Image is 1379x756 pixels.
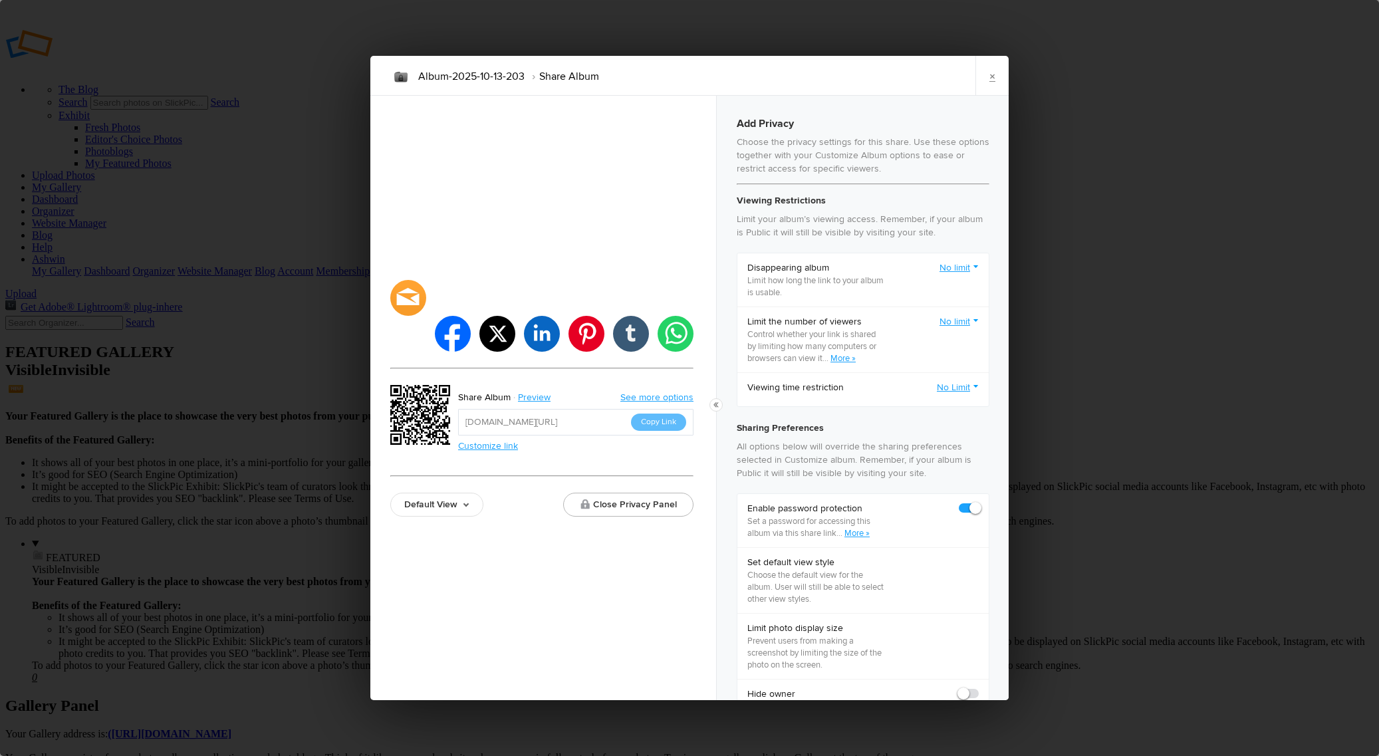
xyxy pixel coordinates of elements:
li: Share Album [525,65,599,88]
a: See more options [620,392,693,403]
h4: Sharing Preferences [737,420,989,436]
a: No limit [940,315,979,328]
p: Choose the privacy settings for this share. Use these options together with your Customize Album ... [737,136,989,176]
h4: Viewing Restrictions [737,193,989,209]
button: Copy Link [631,414,686,431]
li: Album-2025-10-13-203 [418,65,525,88]
a: Default View [390,493,483,517]
p: All options below will override the sharing preferences selected in Customize album. Remember, if... [737,440,989,480]
span: .. [838,528,844,539]
a: Preview [511,389,561,406]
b: Enable password protection [747,502,886,515]
button: Close [709,398,723,412]
a: No limit [940,261,979,275]
div: Share Album [458,389,511,406]
b: Disappearing album [747,261,886,275]
a: More » [844,528,870,539]
a: Customize link [458,440,518,451]
li: whatsapp [658,316,693,352]
b: Viewing time restriction [747,381,844,394]
p: Choose the default view for the album. User will still be able to select other view styles. [747,569,886,605]
a: × [975,56,1009,96]
img: album_locked.png [390,66,412,88]
b: Limit the number of viewers [747,315,886,328]
p: Limit how long the link to your album is usable. [747,275,886,299]
div: https://slickpic.us/18675690lMQM [390,385,454,449]
li: linkedin [524,316,560,352]
p: Prevent users from making a screenshot by limiting the size of the photo on the screen. [747,635,886,671]
h3: Add Privacy [737,116,989,132]
li: pinterest [568,316,604,352]
span: .. [824,353,830,364]
a: More » [830,353,856,364]
button: Close Privacy Panel [563,493,693,517]
b: Limit photo display size [747,622,886,635]
a: No Limit [937,381,979,394]
p: Control whether your link is shared by limiting how many computers or browsers can view it. [747,328,886,364]
p: Set a password for accessing this album via this share link. [747,515,886,539]
p: Limit your album’s viewing access. Remember, if your album is Public it will still be visible by ... [737,213,989,239]
b: Hide owner [747,688,886,701]
li: facebook [435,316,471,352]
li: tumblr [613,316,649,352]
li: twitter [479,316,515,352]
b: Set default view style [747,556,886,569]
